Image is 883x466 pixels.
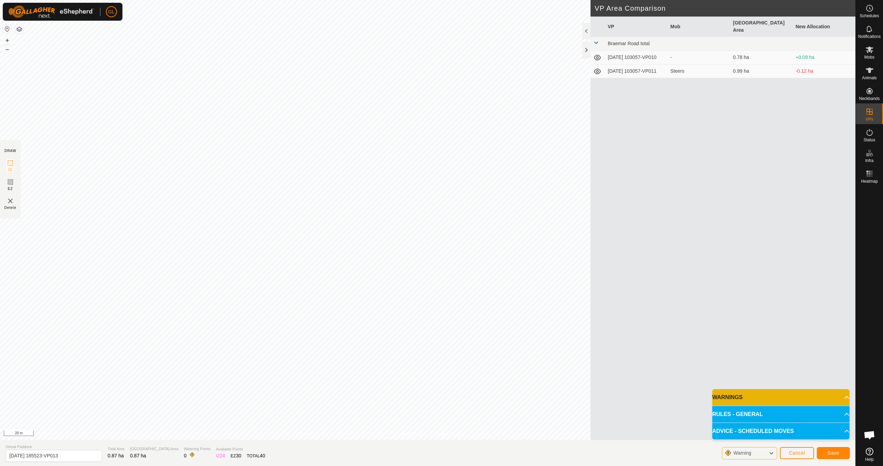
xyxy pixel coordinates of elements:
span: Neckbands [859,97,880,101]
span: GL [108,8,115,16]
span: 24 [220,453,225,458]
span: Watering Points [184,446,210,452]
p-accordion-header: WARNINGS [712,389,850,406]
span: Notifications [858,34,881,39]
span: Total Area [108,446,125,452]
span: 0 [184,453,187,458]
button: Reset Map [3,25,11,33]
span: [GEOGRAPHIC_DATA] Area [130,446,178,452]
button: + [3,36,11,44]
span: Status [863,138,875,142]
span: Warning [733,450,751,456]
span: Available Points [216,446,265,452]
button: – [3,45,11,53]
div: DRAW [4,148,16,153]
td: [DATE] 103057-VP010 [605,51,668,64]
div: EZ [231,452,241,459]
td: 0.78 ha [730,51,793,64]
th: New Allocation [793,17,856,37]
span: 0.87 ha [108,453,124,458]
span: Cancel [789,450,805,456]
th: Mob [668,17,731,37]
span: EZ [8,186,13,191]
button: Save [817,447,850,459]
span: Braemar Road total [608,41,649,46]
th: VP [605,17,668,37]
span: Mobs [864,55,874,59]
span: Infra [865,159,873,163]
div: - [671,54,728,61]
div: Open chat [859,425,880,445]
span: VPs [865,117,873,121]
button: Map Layers [15,25,23,33]
p-accordion-header: ADVICE - SCHEDULED MOVES [712,423,850,439]
span: 40 [260,453,265,458]
span: Help [865,457,874,462]
h2: VP Area Comparison [595,4,855,12]
button: Cancel [780,447,814,459]
td: -0.12 ha [793,64,856,78]
span: Delete [4,205,17,210]
div: TOTAL [247,452,265,459]
a: Contact Us [435,431,455,437]
img: VP [6,197,14,205]
span: WARNINGS [712,393,743,402]
span: IZ [9,167,12,172]
a: Help [856,445,883,464]
th: [GEOGRAPHIC_DATA] Area [730,17,793,37]
td: +0.09 ha [793,51,856,64]
div: Steers [671,68,728,75]
td: [DATE] 103057-VP011 [605,64,668,78]
span: Save [827,450,839,456]
span: 0.87 ha [130,453,146,458]
span: Virtual Paddock [6,444,102,450]
img: Gallagher Logo [8,6,95,18]
span: RULES - GENERAL [712,410,763,418]
td: 0.99 ha [730,64,793,78]
p-accordion-header: RULES - GENERAL [712,406,850,423]
div: IZ [216,452,225,459]
span: Animals [862,76,877,80]
span: Schedules [860,14,879,18]
span: ADVICE - SCHEDULED MOVES [712,427,794,435]
span: Heatmap [861,179,878,183]
a: Privacy Policy [400,431,426,437]
span: 30 [236,453,241,458]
